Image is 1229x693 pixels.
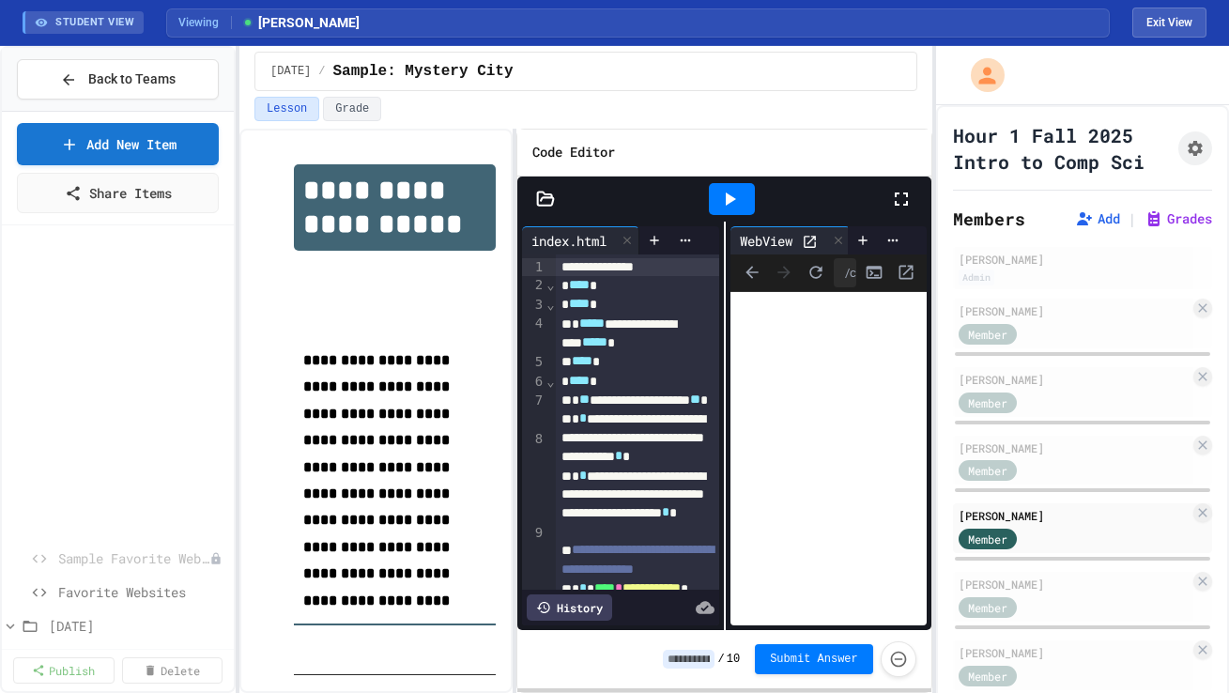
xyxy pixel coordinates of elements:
[959,507,1190,524] div: [PERSON_NAME]
[522,226,639,254] div: index.html
[522,373,545,393] div: 6
[241,13,360,33] span: [PERSON_NAME]
[881,641,916,677] button: Force resubmission of student's answer (Admin only)
[522,430,545,524] div: 8
[959,302,1190,319] div: [PERSON_NAME]
[968,531,1007,547] span: Member
[270,64,311,79] span: [DATE]
[1075,209,1120,228] button: Add
[17,173,219,213] a: Share Items
[953,122,1171,175] h1: Hour 1 Fall 2025 Intro to Comp Sci
[968,462,1007,479] span: Member
[522,524,545,618] div: 9
[522,315,545,353] div: 4
[17,59,219,100] button: Back to Teams
[532,141,615,164] h6: Code Editor
[522,296,545,316] div: 3
[522,231,616,251] div: index.html
[88,69,176,89] span: Back to Teams
[1150,618,1210,674] iframe: chat widget
[522,392,545,430] div: 7
[802,258,830,286] button: Refresh
[522,353,545,373] div: 5
[178,14,232,31] span: Viewing
[738,258,766,286] span: Back
[1178,131,1212,165] button: Assignment Settings
[892,258,920,286] button: Open in new tab
[1145,209,1212,228] button: Grades
[522,258,545,277] div: 1
[959,251,1206,268] div: [PERSON_NAME]
[755,644,873,674] button: Submit Answer
[730,292,927,625] iframe: Web Preview
[318,64,325,79] span: /
[718,652,725,667] span: /
[122,657,223,684] a: Delete
[17,123,219,165] a: Add New Item
[545,374,555,389] span: Fold line
[968,394,1007,411] span: Member
[209,552,223,565] div: Unpublished
[959,439,1190,456] div: [PERSON_NAME]
[959,644,1190,661] div: [PERSON_NAME]
[730,226,851,254] div: WebView
[968,326,1007,343] span: Member
[323,97,381,121] button: Grade
[58,582,226,602] span: Favorite Websites
[1128,208,1137,230] span: |
[968,668,1007,685] span: Member
[522,276,545,296] div: 2
[727,652,740,667] span: 10
[333,60,514,83] span: Sample: Mystery City
[968,599,1007,616] span: Member
[1132,8,1206,38] button: Exit student view
[49,616,226,636] span: [DATE]
[959,371,1190,388] div: [PERSON_NAME]
[730,231,802,251] div: WebView
[959,269,994,285] div: Admin
[951,54,1009,97] div: My Account
[959,576,1190,593] div: [PERSON_NAME]
[13,657,115,684] a: Publish
[834,258,856,288] div: /city1.html
[1073,536,1210,616] iframe: chat widget
[254,97,319,121] button: Lesson
[860,258,888,286] button: Console
[770,652,858,667] span: Submit Answer
[545,277,555,292] span: Fold line
[527,594,612,621] div: History
[58,548,209,568] span: Sample Favorite Websites - No publish
[770,258,798,286] span: Forward
[55,15,134,31] span: STUDENT VIEW
[545,297,555,312] span: Fold line
[953,206,1025,232] h2: Members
